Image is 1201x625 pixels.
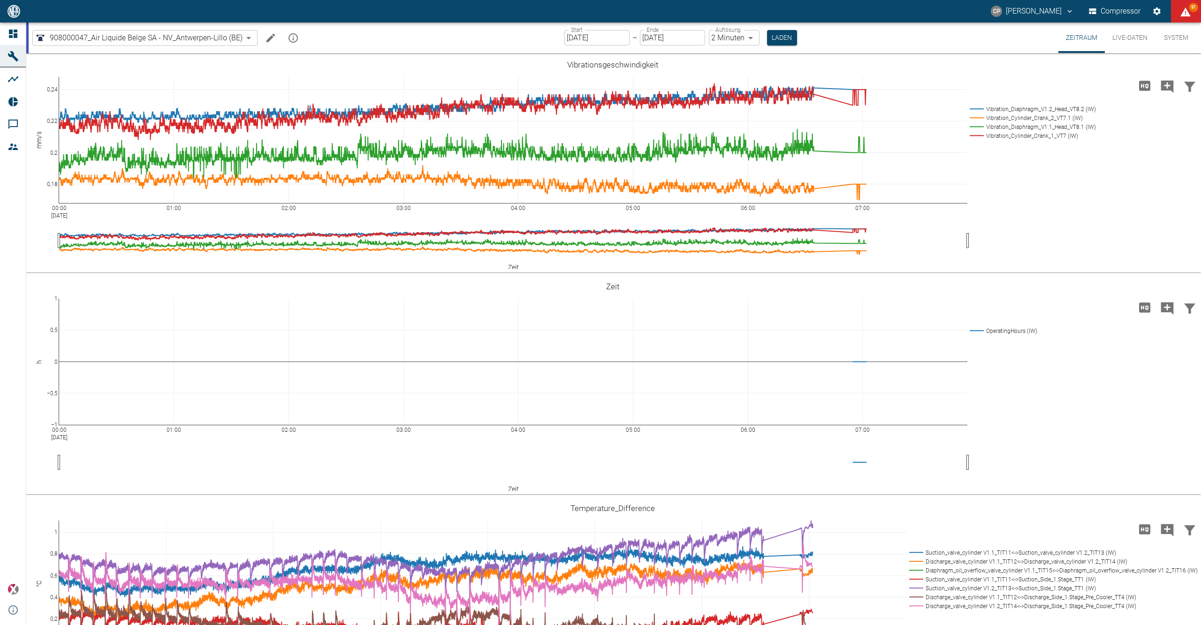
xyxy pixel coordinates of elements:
[1189,3,1198,12] span: 91
[1156,74,1178,98] button: Kommentar hinzufügen
[7,5,21,17] img: logo
[284,29,303,47] button: mission info
[1178,517,1201,542] button: Daten filtern
[709,30,760,45] div: 2 Minuten
[715,26,741,34] label: Auflösung
[1133,302,1156,311] span: Hohe Auflösung
[8,584,19,595] img: Xplore Logo
[646,26,659,34] label: Ende
[991,6,1002,17] div: CP
[1148,3,1165,20] button: Einstellungen
[989,3,1075,20] button: christoph.palm@neuman-esser.com
[1058,23,1105,53] button: Zeitraum
[632,32,637,43] p: –
[1178,295,1201,320] button: Daten filtern
[640,30,705,45] input: DD.MM.YYYY
[50,32,243,43] span: 908000047_Air Liquide Belge SA - NV_Antwerpen-Lillo (BE)
[35,32,243,44] a: 908000047_Air Liquide Belge SA - NV_Antwerpen-Lillo (BE)
[261,29,280,47] button: Machine bearbeiten
[1133,524,1156,533] span: Hohe Auflösung
[571,26,583,34] label: Start
[1105,23,1155,53] button: Live-Daten
[1155,23,1197,53] button: System
[1087,3,1143,20] button: Compressor
[1133,81,1156,90] span: Hohe Auflösung
[564,30,630,45] input: DD.MM.YYYY
[767,30,797,45] button: Laden
[1156,295,1178,320] button: Kommentar hinzufügen
[1178,74,1201,98] button: Daten filtern
[1156,517,1178,542] button: Kommentar hinzufügen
